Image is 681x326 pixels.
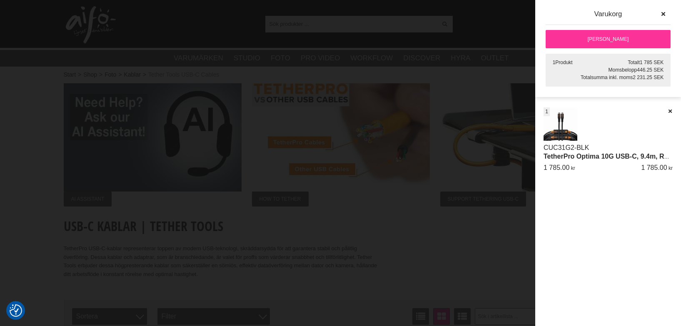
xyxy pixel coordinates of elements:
a: [PERSON_NAME] [546,30,671,48]
a: CUC31G2-BLK [544,144,589,151]
img: TetherPro Optima 10G USB-C, 9.4m, Rak, Svart [544,107,577,141]
span: Totalt [628,60,640,65]
span: 1 [545,108,548,115]
span: 1 [553,60,556,65]
span: 1 785 SEK [640,60,664,65]
span: Totalsumma inkl. moms [581,75,633,80]
span: Produkt [555,60,572,65]
span: 1 785.00 [641,164,667,171]
span: 446.25 SEK [637,67,664,73]
img: Revisit consent button [10,304,22,317]
span: 1 785.00 [544,164,569,171]
button: Samtyckesinställningar [10,303,22,318]
span: Momsbelopp [609,67,637,73]
span: 2 231.25 SEK [633,75,664,80]
span: Varukorg [594,10,622,18]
